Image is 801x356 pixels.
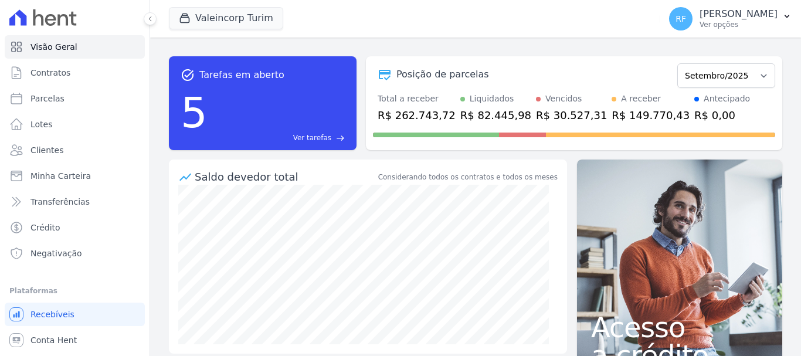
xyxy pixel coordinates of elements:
[30,118,53,130] span: Lotes
[5,164,145,188] a: Minha Carteira
[169,7,283,29] button: Valeincorp Turim
[181,82,208,143] div: 5
[336,134,345,143] span: east
[5,35,145,59] a: Visão Geral
[378,172,558,182] div: Considerando todos os contratos e todos os meses
[460,107,531,123] div: R$ 82.445,98
[700,8,778,20] p: [PERSON_NAME]
[30,41,77,53] span: Visão Geral
[199,68,284,82] span: Tarefas em aberto
[195,169,376,185] div: Saldo devedor total
[470,93,514,105] div: Liquidados
[5,113,145,136] a: Lotes
[660,2,801,35] button: RF [PERSON_NAME] Ver opções
[30,67,70,79] span: Contratos
[30,170,91,182] span: Minha Carteira
[5,87,145,110] a: Parcelas
[591,313,768,341] span: Acesso
[30,308,74,320] span: Recebíveis
[545,93,582,105] div: Vencidos
[536,107,607,123] div: R$ 30.527,31
[700,20,778,29] p: Ver opções
[30,247,82,259] span: Negativação
[5,328,145,352] a: Conta Hent
[378,93,456,105] div: Total a receber
[5,242,145,265] a: Negativação
[676,15,686,23] span: RF
[378,107,456,123] div: R$ 262.743,72
[181,68,195,82] span: task_alt
[30,144,63,156] span: Clientes
[5,61,145,84] a: Contratos
[694,107,750,123] div: R$ 0,00
[5,216,145,239] a: Crédito
[612,107,690,123] div: R$ 149.770,43
[30,196,90,208] span: Transferências
[704,93,750,105] div: Antecipado
[30,222,60,233] span: Crédito
[9,284,140,298] div: Plataformas
[30,334,77,346] span: Conta Hent
[621,93,661,105] div: A receber
[396,67,489,82] div: Posição de parcelas
[5,303,145,326] a: Recebíveis
[5,190,145,213] a: Transferências
[212,133,345,143] a: Ver tarefas east
[5,138,145,162] a: Clientes
[293,133,331,143] span: Ver tarefas
[30,93,65,104] span: Parcelas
